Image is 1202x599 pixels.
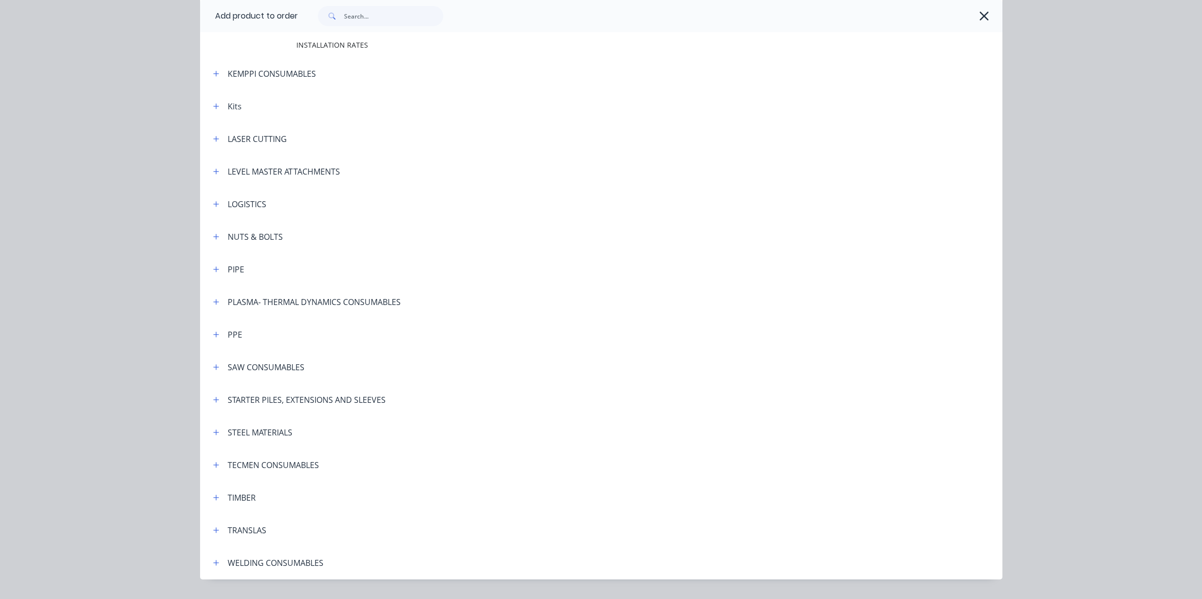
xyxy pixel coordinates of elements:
div: TIMBER [228,492,256,504]
input: Search... [344,6,443,26]
div: PLASMA- THERMAL DYNAMICS CONSUMABLES [228,296,401,308]
div: KEMPPI CONSUMABLES [228,68,316,80]
div: LASER CUTTING [228,133,287,145]
div: PPE [228,329,242,341]
span: INSTALLATION RATES [296,40,861,50]
div: LEVEL MASTER ATTACHMENTS [228,166,340,178]
div: SAW CONSUMABLES [228,361,304,373]
div: NUTS & BOLTS [228,231,283,243]
div: TECMEN CONSUMABLES [228,459,319,471]
div: TRANSLAS [228,524,266,536]
div: WELDING CONSUMABLES [228,557,323,569]
div: LOGISTICS [228,198,266,210]
div: Kits [228,100,242,112]
div: PIPE [228,263,244,275]
div: STARTER PILES, EXTENSIONS AND SLEEVES [228,394,386,406]
div: STEEL MATERIALS [228,426,292,438]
